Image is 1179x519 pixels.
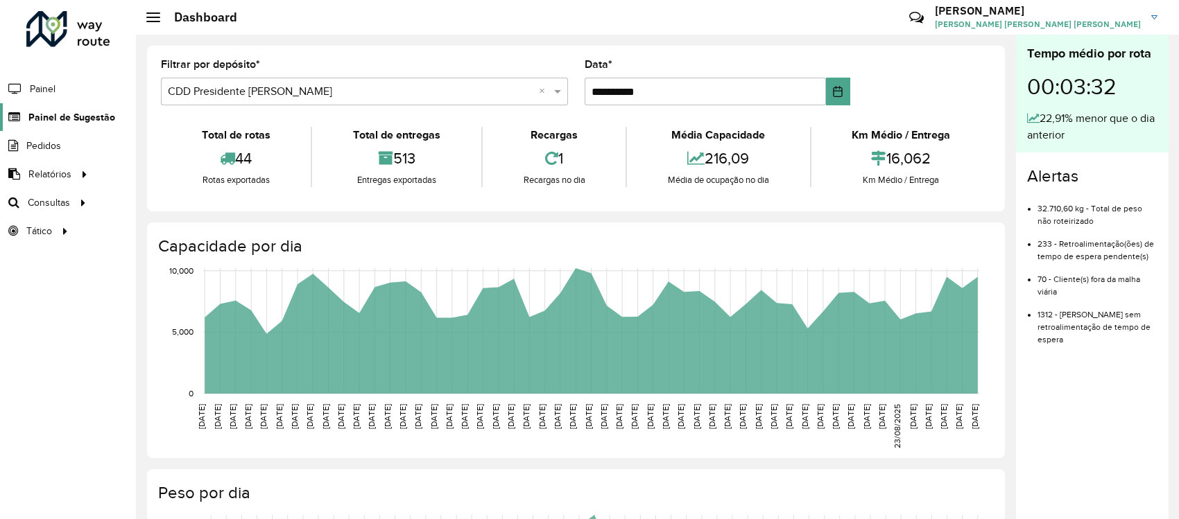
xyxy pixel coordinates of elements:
[160,10,237,25] h2: Dashboard
[460,404,469,429] text: [DATE]
[429,404,438,429] text: [DATE]
[316,127,477,143] div: Total de entregas
[1038,298,1158,346] li: 1312 - [PERSON_NAME] sem retroalimentação de tempo de espera
[893,404,902,448] text: 23/08/2025
[164,173,307,187] div: Rotas exportadas
[676,404,685,429] text: [DATE]
[1038,192,1158,227] li: 32.710,60 kg - Total de peso não roteirizado
[816,404,825,429] text: [DATE]
[738,404,747,429] text: [DATE]
[924,404,933,429] text: [DATE]
[1027,110,1158,143] div: 22,91% menor que o dia anterior
[537,404,547,429] text: [DATE]
[522,404,531,429] text: [DATE]
[26,139,61,153] span: Pedidos
[486,173,622,187] div: Recargas no dia
[831,404,840,429] text: [DATE]
[197,404,206,429] text: [DATE]
[161,56,260,73] label: Filtrar por depósito
[723,404,732,429] text: [DATE]
[290,404,299,429] text: [DATE]
[909,404,918,429] text: [DATE]
[754,404,763,429] text: [DATE]
[970,404,979,429] text: [DATE]
[568,404,577,429] text: [DATE]
[316,143,477,173] div: 513
[877,404,886,429] text: [DATE]
[1027,63,1158,110] div: 00:03:32
[158,236,991,256] h4: Capacidade por dia
[475,404,484,429] text: [DATE]
[172,328,193,337] text: 5,000
[169,266,193,275] text: 10,000
[398,404,407,429] text: [DATE]
[164,127,307,143] div: Total de rotas
[228,404,237,429] text: [DATE]
[599,404,608,429] text: [DATE]
[491,404,500,429] text: [DATE]
[539,83,551,100] span: Clear all
[584,404,593,429] text: [DATE]
[213,404,222,429] text: [DATE]
[630,404,639,429] text: [DATE]
[800,404,809,429] text: [DATE]
[352,404,361,429] text: [DATE]
[769,404,778,429] text: [DATE]
[935,4,1141,17] h3: [PERSON_NAME]
[486,143,622,173] div: 1
[383,404,392,429] text: [DATE]
[321,404,330,429] text: [DATE]
[28,167,71,182] span: Relatórios
[445,404,454,429] text: [DATE]
[846,404,855,429] text: [DATE]
[367,404,376,429] text: [DATE]
[305,404,314,429] text: [DATE]
[316,173,477,187] div: Entregas exportadas
[862,404,871,429] text: [DATE]
[815,143,988,173] div: 16,062
[189,389,193,398] text: 0
[413,404,422,429] text: [DATE]
[506,404,515,429] text: [DATE]
[661,404,670,429] text: [DATE]
[815,127,988,143] div: Km Médio / Entrega
[553,404,562,429] text: [DATE]
[630,143,806,173] div: 216,09
[259,404,268,429] text: [DATE]
[26,224,52,238] span: Tático
[486,127,622,143] div: Recargas
[336,404,345,429] text: [DATE]
[164,143,307,173] div: 44
[902,3,931,33] a: Contato Rápido
[158,483,991,503] h4: Peso por dia
[935,18,1141,30] span: [PERSON_NAME] [PERSON_NAME] [PERSON_NAME]
[1038,263,1158,298] li: 70 - Cliente(s) fora da malha viária
[614,404,623,429] text: [DATE]
[1027,166,1158,186] h4: Alertas
[30,82,55,96] span: Painel
[630,173,806,187] div: Média de ocupação no dia
[585,56,612,73] label: Data
[1038,227,1158,263] li: 233 - Retroalimentação(ões) de tempo de espera pendente(s)
[954,404,963,429] text: [DATE]
[243,404,252,429] text: [DATE]
[784,404,793,429] text: [DATE]
[28,195,70,210] span: Consultas
[939,404,948,429] text: [DATE]
[646,404,655,429] text: [DATE]
[275,404,284,429] text: [DATE]
[28,110,115,125] span: Painel de Sugestão
[692,404,701,429] text: [DATE]
[826,78,850,105] button: Choose Date
[707,404,716,429] text: [DATE]
[815,173,988,187] div: Km Médio / Entrega
[1027,44,1158,63] div: Tempo médio por rota
[630,127,806,143] div: Média Capacidade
